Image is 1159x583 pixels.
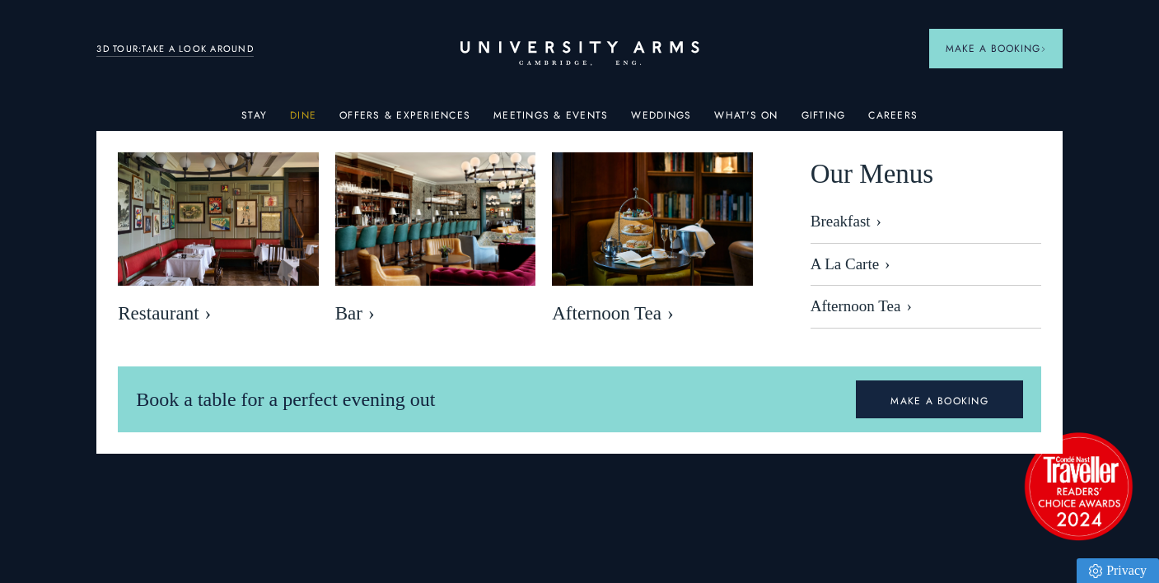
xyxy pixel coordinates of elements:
span: Our Menus [811,152,933,196]
span: Afternoon Tea [552,302,753,325]
button: Make a BookingArrow icon [929,29,1063,68]
a: A La Carte [811,244,1041,287]
span: Make a Booking [946,41,1046,56]
span: Book a table for a perfect evening out [136,389,435,410]
a: Dine [290,110,316,131]
img: image-b49cb22997400f3f08bed174b2325b8c369ebe22-8192x5461-jpg [335,152,536,286]
img: Privacy [1089,564,1102,578]
a: Afternoon Tea [811,286,1041,329]
a: Meetings & Events [493,110,608,131]
span: Bar [335,302,536,325]
a: What's On [714,110,778,131]
img: image-eb2e3df6809416bccf7066a54a890525e7486f8d-2500x1667-jpg [552,152,753,286]
a: Breakfast [811,212,1041,244]
a: Weddings [631,110,691,131]
a: Offers & Experiences [339,110,470,131]
img: image-2524eff8f0c5d55edbf694693304c4387916dea5-1501x1501-png [1016,424,1140,548]
a: image-eb2e3df6809416bccf7066a54a890525e7486f8d-2500x1667-jpg Afternoon Tea [552,152,753,333]
a: Privacy [1077,558,1159,583]
img: Arrow icon [1040,46,1046,52]
a: Home [460,41,699,67]
a: Gifting [801,110,846,131]
a: image-b49cb22997400f3f08bed174b2325b8c369ebe22-8192x5461-jpg Bar [335,152,536,333]
a: image-bebfa3899fb04038ade422a89983545adfd703f7-2500x1667-jpg Restaurant [118,152,319,333]
a: MAKE A BOOKING [856,380,1023,418]
a: 3D TOUR:TAKE A LOOK AROUND [96,42,254,57]
a: Careers [868,110,918,131]
a: Stay [241,110,267,131]
span: Restaurant [118,302,319,325]
img: image-bebfa3899fb04038ade422a89983545adfd703f7-2500x1667-jpg [118,152,319,286]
